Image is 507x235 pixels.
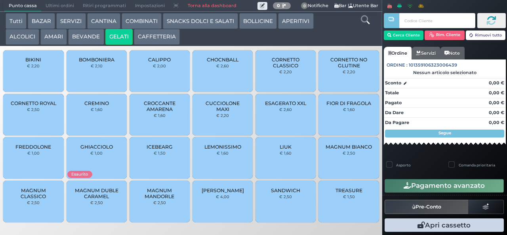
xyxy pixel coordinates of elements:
small: € 1,50 [154,151,166,155]
span: CORNETTO ROYAL [11,100,56,106]
button: BOLLICINE [239,13,277,29]
button: BEVANDE [68,29,104,45]
small: € 2,60 [216,63,229,68]
small: € 2,60 [279,107,292,112]
span: CALIPPO [148,57,171,63]
input: Codice Cliente [399,13,475,28]
small: € 2,50 [153,200,166,205]
button: COMBINATI [122,13,162,29]
span: SANDWICH [271,187,300,193]
span: ESAGERATO XXL [265,100,306,106]
span: BIKINI [25,57,41,63]
small: € 1,60 [154,113,166,118]
span: CORNETTO CLASSICO [262,57,309,69]
button: APERITIVI [278,13,313,29]
button: Apri cassetto [385,218,504,232]
button: BAZAR [28,13,55,29]
button: Cerca Cliente [384,31,424,40]
span: LEMONISSIMO [204,144,241,150]
span: LIUK [280,144,292,150]
small: € 2,20 [27,63,40,68]
span: FIOR DI FRAGOLA [326,100,371,106]
span: Esaurito [67,171,92,178]
small: € 1,60 [280,151,292,155]
span: MAGNUM MANDORLE [136,187,183,199]
span: Ritiri programmati [78,0,130,11]
button: CAFFETTERIA [134,29,180,45]
span: MAGNUM DUBLE CARAMEL [73,187,120,199]
small: € 1,60 [91,107,103,112]
button: Tutti [6,13,27,29]
span: FREDDOLONE [15,144,51,150]
span: Punto cassa [4,0,41,11]
small: € 2,00 [153,63,166,68]
small: € 2,50 [343,151,355,155]
small: € 2,50 [90,200,103,205]
span: [PERSON_NAME] [202,187,244,193]
button: Pre-Conto [385,200,469,214]
small: € 1,50 [343,194,355,199]
strong: Da Dare [385,110,404,115]
strong: 0,00 € [489,120,504,125]
button: SNACKS DOLCI E SALATI [163,13,238,29]
small: € 2,50 [27,107,40,112]
div: Nessun articolo selezionato [384,70,506,75]
strong: Segue [438,130,451,136]
small: € 2,10 [91,63,103,68]
small: € 2,20 [343,69,355,74]
button: AMARI [40,29,67,45]
strong: Totale [385,90,399,96]
small: € 1,00 [27,151,40,155]
span: Impostazioni [131,0,169,11]
span: CROCCANTE AMARENA [136,100,183,112]
small: € 2,50 [279,194,292,199]
label: Comanda prioritaria [459,162,495,168]
small: € 2,50 [27,200,40,205]
span: MAGNUM CLASSICO [10,187,57,199]
span: Ultimi ordini [41,0,78,11]
button: GELATI [105,29,133,45]
small: € 4,00 [216,194,229,199]
strong: Da Pagare [385,120,409,125]
button: SERVIZI [56,13,86,29]
a: Note [440,47,464,59]
button: Rimuovi tutto [466,31,506,40]
span: MAGNUM BIANCO [326,144,372,150]
button: Rim. Cliente [425,31,465,40]
b: 0 [277,3,280,8]
small: € 2,20 [216,113,229,118]
strong: 0,00 € [489,90,504,96]
a: Servizi [412,47,440,59]
span: 101359106323006439 [409,62,457,69]
button: ALCOLICI [6,29,39,45]
small: € 1,60 [343,107,355,112]
small: € 1,60 [217,151,229,155]
span: GHIACCIOLO [80,144,113,150]
span: 0 [301,2,308,10]
span: CHOCNBALL [207,57,238,63]
strong: 0,00 € [489,100,504,105]
span: TREASURE [335,187,362,193]
label: Asporto [396,162,411,168]
a: Ordine [384,47,412,59]
span: CUCCIOLONE MAXI [199,100,246,112]
small: € 1,00 [90,151,103,155]
span: Ordine : [387,62,408,69]
span: CREMINO [84,100,109,106]
span: CORNETTO NO GLUTINE [325,57,372,69]
span: BOMBONIERA [79,57,114,63]
button: Pagamento avanzato [385,179,504,193]
strong: 0,00 € [489,80,504,86]
a: Torna alla dashboard [183,0,240,11]
small: € 2,20 [279,69,292,74]
strong: Sconto [385,80,401,86]
button: CANTINA [87,13,120,29]
span: ICEBEARG [147,144,173,150]
strong: 0,00 € [489,110,504,115]
strong: Pagato [385,100,402,105]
